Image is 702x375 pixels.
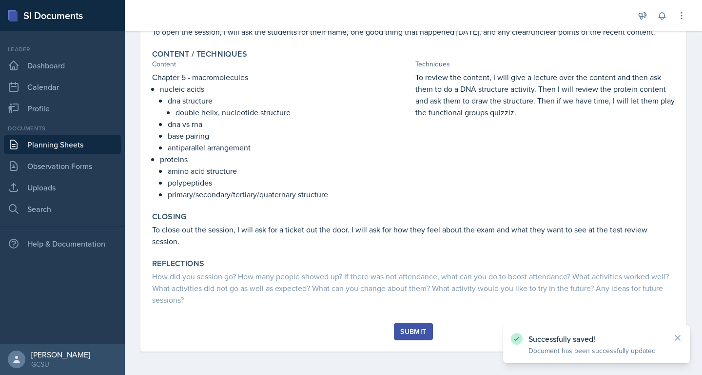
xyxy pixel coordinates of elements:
[152,49,247,59] label: Content / Techniques
[415,71,675,118] p: To review the content, I will give a lecture over the content and then ask them to do a DNA struc...
[160,153,411,165] p: proteins
[175,106,411,118] p: double helix, nucleotide structure
[168,188,411,200] p: primary/secondary/tertiary/quaternary structure
[528,334,665,344] p: Successfully saved!
[31,359,90,369] div: GCSU
[152,26,675,38] p: To open the session, I will ask the students for their name, one good thing that happened [DATE],...
[168,130,411,142] p: base pairing
[4,56,121,75] a: Dashboard
[528,346,665,355] p: Document has been successfully updated
[4,178,121,197] a: Uploads
[152,71,411,83] p: Chapter 5 - macromolecules
[4,234,121,253] div: Help & Documentation
[415,59,675,69] div: Techniques
[168,165,411,177] p: amino acid structure
[4,135,121,154] a: Planning Sheets
[168,118,411,130] p: dna vs rna
[160,83,411,95] p: nucleic acids
[152,59,411,69] div: Content
[168,95,411,106] p: dna structure
[152,259,204,269] label: Reflections
[4,99,121,118] a: Profile
[4,156,121,176] a: Observation Forms
[4,199,121,219] a: Search
[152,212,187,222] label: Closing
[31,350,90,359] div: [PERSON_NAME]
[168,142,411,153] p: antiparallel arrangement
[4,45,121,54] div: Leader
[4,124,121,133] div: Documents
[4,77,121,97] a: Calendar
[168,177,411,188] p: polypeptides
[394,323,432,340] button: Submit
[152,271,675,306] div: How did you session go? How many people showed up? If there was not attendance, what can you do t...
[152,224,675,247] p: To close out the session, I will ask for a ticket out the door. I will ask for how they feel abou...
[400,328,426,335] div: Submit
